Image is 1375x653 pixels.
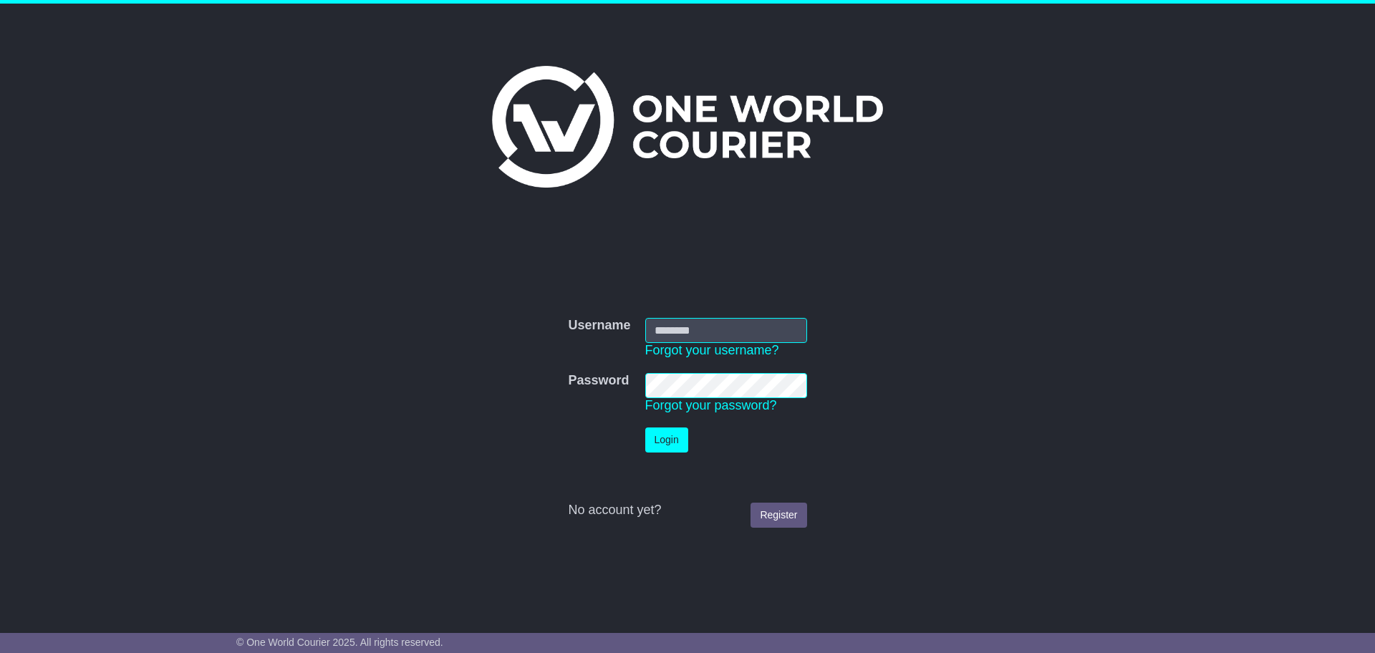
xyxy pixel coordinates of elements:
a: Register [751,503,806,528]
label: Password [568,373,629,389]
label: Username [568,318,630,334]
a: Forgot your password? [645,398,777,412]
button: Login [645,427,688,453]
a: Forgot your username? [645,343,779,357]
img: One World [492,66,883,188]
span: © One World Courier 2025. All rights reserved. [236,637,443,648]
div: No account yet? [568,503,806,518]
